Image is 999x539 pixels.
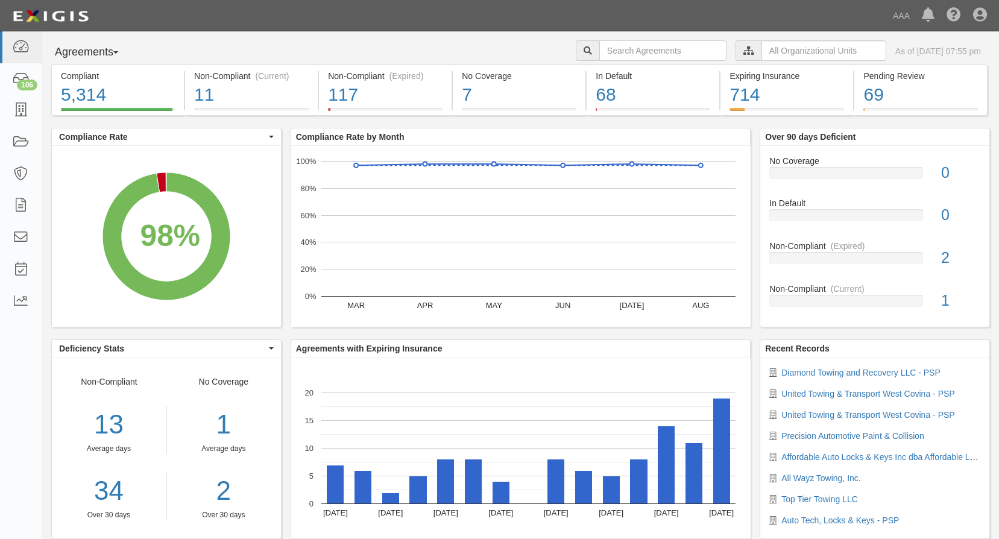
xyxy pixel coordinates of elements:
div: Over 30 days [175,510,272,520]
div: Compliant [61,70,175,82]
text: MAY [485,301,502,310]
text: 0% [304,292,316,301]
a: Compliant5,314 [51,108,184,118]
b: Agreements with Expiring Insurance [296,344,443,353]
div: Expiring Insurance [730,70,844,82]
div: Pending Review [863,70,977,82]
text: [DATE] [433,508,458,517]
a: Diamond Towing and Recovery LLC - PSP [781,368,941,377]
a: In Default68 [587,108,719,118]
a: No Coverage7 [453,108,585,118]
text: 40% [300,238,316,247]
div: 1 [175,406,272,444]
a: 34 [52,472,166,510]
div: 1 [932,290,989,312]
div: Non-Compliant [760,283,989,295]
div: Non-Compliant [760,240,989,252]
a: United Towing & Transport West Covina - PSP [781,410,954,420]
text: 20 [304,388,313,397]
a: Non-Compliant(Current)11 [185,108,318,118]
div: (Current) [255,70,289,82]
text: 80% [300,184,316,193]
span: Compliance Rate [59,131,266,143]
a: AAA [887,4,916,28]
div: No Coverage [760,155,989,167]
text: MAR [347,301,365,310]
div: Non-Compliant (Current) [194,70,309,82]
button: Deficiency Stats [52,340,281,357]
text: [DATE] [488,508,513,517]
div: A chart. [52,146,281,327]
a: United Towing & Transport West Covina - PSP [781,389,954,399]
b: Compliance Rate by Month [296,132,405,142]
text: JUN [555,301,570,310]
div: Non-Compliant (Expired) [328,70,443,82]
text: AUG [692,301,709,310]
text: 15 [304,416,313,425]
div: 106 [17,80,37,90]
div: Non-Compliant [52,376,166,520]
div: 0 [932,204,989,226]
div: No Coverage [166,376,281,520]
svg: A chart. [291,146,751,327]
div: (Expired) [389,70,424,82]
div: 98% [140,214,200,257]
a: Auto Tech, Locks & Keys - PSP [781,515,899,525]
div: 11 [194,82,309,108]
div: In Default [760,197,989,209]
text: 20% [300,265,316,274]
div: 13 [52,406,166,444]
div: 0 [932,162,989,184]
div: In Default [596,70,710,82]
div: 7 [462,82,576,108]
input: Search Agreements [599,40,726,61]
div: Average days [52,444,166,454]
a: In Default0 [769,197,980,240]
a: Non-Compliant(Expired)2 [769,240,980,283]
img: logo-5460c22ac91f19d4615b14bd174203de0afe785f0fc80cf4dbbc73dc1793850b.png [9,5,92,27]
b: Over 90 days Deficient [765,132,856,142]
div: Average days [175,444,272,454]
a: Pending Review69 [854,108,987,118]
a: All Wayz Towing, Inc. [781,473,861,483]
b: Recent Records [765,344,830,353]
div: (Expired) [831,240,865,252]
text: 5 [309,471,314,481]
input: All Organizational Units [761,40,886,61]
button: Compliance Rate [52,128,281,145]
i: Help Center - Complianz [947,8,961,23]
span: Deficiency Stats [59,342,266,355]
div: (Current) [831,283,865,295]
svg: A chart. [291,358,751,538]
a: Precision Automotive Paint & Collision [781,431,924,441]
div: 714 [730,82,844,108]
text: [DATE] [619,301,644,310]
text: 0 [309,499,314,508]
button: Agreements [51,40,142,65]
div: As of [DATE] 07:55 pm [895,45,981,57]
text: APR [417,301,433,310]
text: [DATE] [544,508,569,517]
a: Non-Compliant(Current)1 [769,283,980,317]
text: [DATE] [323,508,348,517]
a: No Coverage0 [769,155,980,198]
text: 60% [300,210,316,219]
a: Top Tier Towing LLC [781,494,858,504]
text: [DATE] [378,508,403,517]
div: 69 [863,82,977,108]
div: Over 30 days [52,510,166,520]
text: [DATE] [654,508,678,517]
text: [DATE] [709,508,734,517]
text: 10 [304,444,313,453]
text: [DATE] [599,508,623,517]
a: 2 [175,472,272,510]
text: 100% [296,157,317,166]
div: 117 [328,82,443,108]
div: No Coverage [462,70,576,82]
a: Non-Compliant(Expired)117 [319,108,452,118]
div: 2 [932,247,989,269]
